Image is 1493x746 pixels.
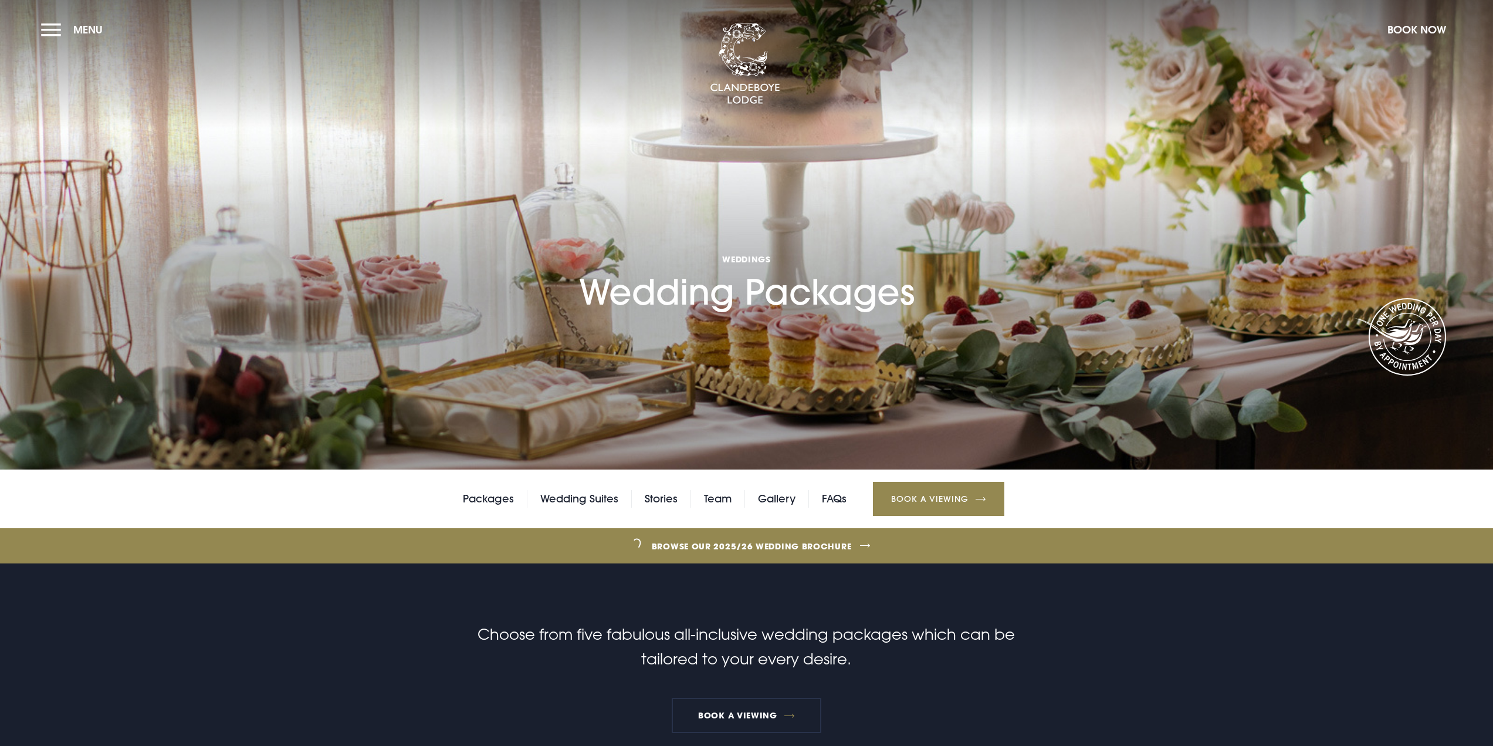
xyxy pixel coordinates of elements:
span: Weddings [579,254,915,265]
a: Book a Viewing [873,482,1004,516]
a: Wedding Suites [540,490,618,508]
button: Book Now [1382,17,1452,42]
button: Menu [41,17,109,42]
a: Book a Viewing [672,698,822,733]
a: Team [704,490,732,508]
a: Stories [645,490,678,508]
a: Gallery [758,490,795,508]
a: Packages [463,490,514,508]
a: FAQs [822,490,847,508]
span: Menu [73,23,103,36]
p: Choose from five fabulous all-inclusive wedding packages which can be tailored to your every desire. [467,622,1025,671]
h1: Wedding Packages [579,163,915,313]
img: Clandeboye Lodge [710,23,780,105]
